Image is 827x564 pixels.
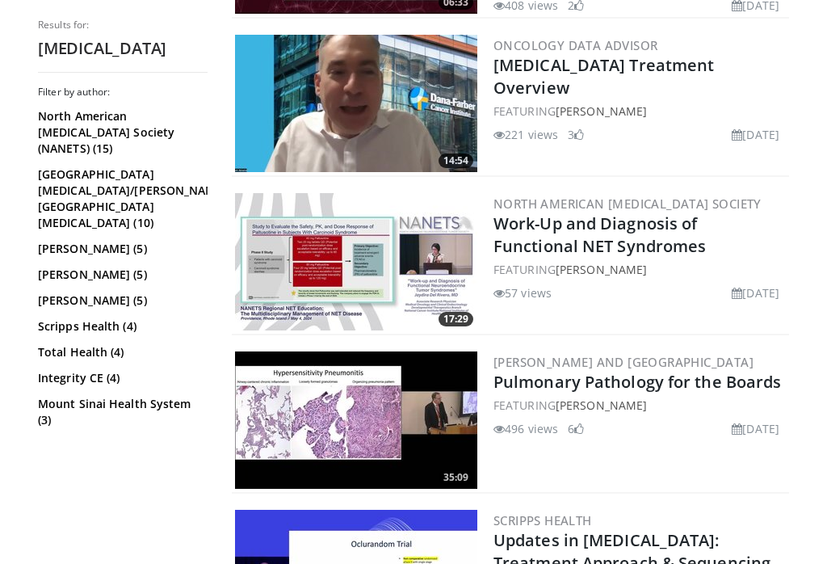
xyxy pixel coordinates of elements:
a: Scripps Health (4) [38,318,204,335]
a: Oncology Data Advisor [493,37,657,53]
a: [PERSON_NAME] [556,103,647,119]
li: 6 [568,420,584,437]
span: 14:54 [439,154,473,168]
a: 14:54 [235,35,477,172]
li: [DATE] [732,284,779,301]
img: fb57aec0-15a0-4ba7-a3d2-46a55252101d.300x170_q85_crop-smart_upscale.jpg [235,351,477,489]
a: North American [MEDICAL_DATA] Society [493,196,762,212]
h2: [MEDICAL_DATA] [38,38,208,59]
a: [MEDICAL_DATA] Treatment Overview [493,54,714,99]
img: b652d7f8-26d3-4c06-ac1f-959aa77dcc1b.300x170_q85_crop-smart_upscale.jpg [235,35,477,172]
span: 35:09 [439,470,473,485]
div: FEATURING [493,261,786,278]
a: [PERSON_NAME] (5) [38,267,204,283]
a: [PERSON_NAME] (5) [38,293,204,309]
div: FEATURING [493,397,786,414]
img: 445fe978-c8f9-4309-aefd-de2e060ac95c.300x170_q85_crop-smart_upscale.jpg [235,193,477,330]
a: Scripps Health [493,512,592,528]
a: [PERSON_NAME] and [GEOGRAPHIC_DATA] [493,354,754,370]
a: 17:29 [235,193,477,330]
a: Work-Up and Diagnosis of Functional NET Syndromes [493,213,706,257]
li: 3 [568,126,584,143]
a: [PERSON_NAME] [556,262,647,277]
li: [DATE] [732,420,779,437]
a: Pulmonary Pathology for the Boards [493,371,781,393]
a: North American [MEDICAL_DATA] Society (NANETS) (15) [38,108,204,157]
li: 221 views [493,126,558,143]
a: Mount Sinai Health System (3) [38,396,204,428]
li: 496 views [493,420,558,437]
a: [GEOGRAPHIC_DATA][MEDICAL_DATA]/[PERSON_NAME][GEOGRAPHIC_DATA][MEDICAL_DATA] (10) [38,166,204,231]
span: 17:29 [439,312,473,326]
li: 57 views [493,284,552,301]
h3: Filter by author: [38,86,208,99]
a: Total Health (4) [38,344,204,360]
a: [PERSON_NAME] (5) [38,241,204,257]
div: FEATURING [493,103,786,120]
a: 35:09 [235,351,477,489]
p: Results for: [38,19,208,32]
li: [DATE] [732,126,779,143]
a: [PERSON_NAME] [556,398,647,413]
a: Integrity CE (4) [38,370,204,386]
